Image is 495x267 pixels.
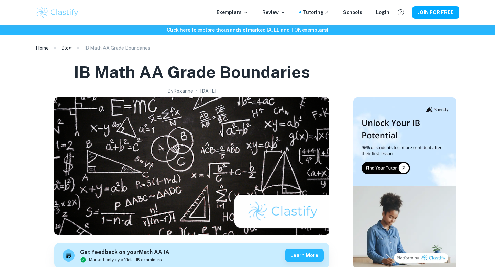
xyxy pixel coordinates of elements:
a: Tutoring [303,9,329,16]
h6: Get feedback on your Math AA IA [80,248,169,257]
h2: [DATE] [200,87,216,95]
img: IB Math AA Grade Boundaries cover image [54,97,329,235]
p: Exemplars [217,9,249,16]
a: Login [376,9,389,16]
span: Marked only by official IB examiners [89,257,162,263]
img: Clastify logo [36,5,79,19]
button: Help and Feedback [395,7,407,18]
button: Learn more [285,249,324,262]
h2: By Roxanne [167,87,193,95]
p: IB Math AA Grade Boundaries [84,44,150,52]
h6: Click here to explore thousands of marked IA, EE and TOK exemplars ! [1,26,494,34]
h1: IB Math AA Grade Boundaries [74,61,310,83]
button: JOIN FOR FREE [412,6,459,19]
p: Review [262,9,286,16]
a: Blog [61,43,72,53]
a: Home [36,43,49,53]
p: • [196,87,198,95]
a: Schools [343,9,362,16]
